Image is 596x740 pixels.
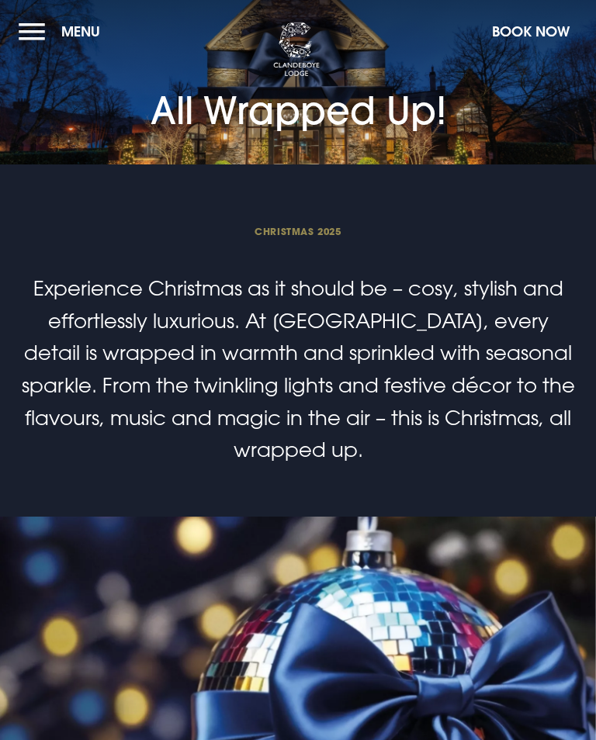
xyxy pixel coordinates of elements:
[61,22,100,40] span: Menu
[273,22,320,77] img: Clandeboye Lodge
[19,15,108,48] button: Menu
[19,225,577,237] span: Christmas 2025
[19,272,577,466] p: Experience Christmas as it should be – cosy, stylish and effortlessly luxurious. At [GEOGRAPHIC_D...
[484,15,577,48] button: Book Now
